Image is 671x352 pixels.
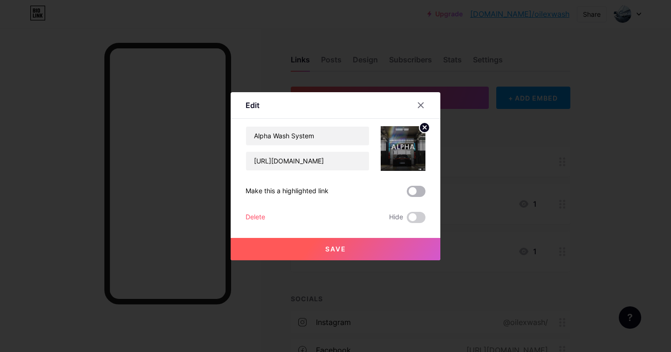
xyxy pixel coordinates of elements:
button: Save [231,238,440,260]
input: Title [246,127,369,145]
input: URL [246,152,369,170]
span: Save [325,245,346,253]
div: Delete [246,212,265,223]
img: link_thumbnail [381,126,425,171]
span: Hide [389,212,403,223]
div: Make this a highlighted link [246,186,329,197]
div: Edit [246,100,260,111]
